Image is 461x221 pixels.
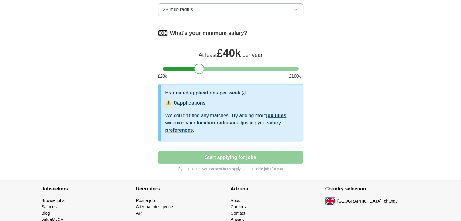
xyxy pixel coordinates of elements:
[165,99,172,106] span: ⚠️
[158,3,303,16] button: 25 mile radius
[158,151,303,164] button: Start applying for jobs
[199,52,217,58] span: At least
[136,198,155,203] a: Post a job
[174,99,206,107] div: applications
[165,112,298,134] div: We couldn't find any matches. Try adding more , widening your or adjusting your .
[325,180,420,197] h4: Country selection
[170,29,247,37] label: What's your minimum salary?
[247,89,248,97] h3: :
[158,166,303,172] p: By registering, you consent to us applying to suitable jobs for you
[174,100,177,106] span: 0
[42,204,57,209] a: Salaries
[384,198,398,204] button: change
[158,73,167,79] span: £ 20 k
[136,204,173,209] a: Adzuna Intelligence
[136,211,143,216] a: API
[266,113,286,118] a: job titles
[197,120,231,125] a: location radius
[158,28,168,38] img: salary.png
[42,198,65,203] a: Browse jobs
[163,6,193,13] span: 25 mile radius
[231,198,242,203] a: About
[231,211,245,216] a: Contact
[231,204,246,209] a: Careers
[165,89,240,97] h3: Estimated applications per week
[325,197,335,205] img: UK flag
[337,198,382,204] span: [GEOGRAPHIC_DATA]
[217,47,241,59] span: £ 40k
[242,52,262,58] span: per year
[42,211,50,216] a: Blog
